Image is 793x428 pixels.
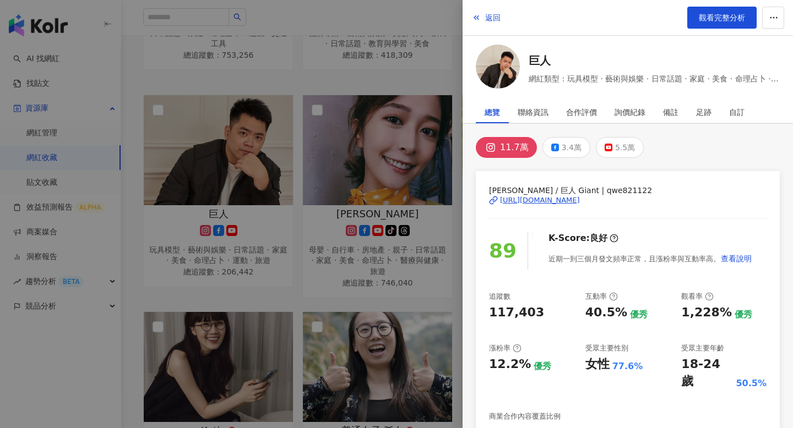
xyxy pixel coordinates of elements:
[699,13,745,22] span: 觀看完整分析
[687,7,757,29] a: 觀看完整分析
[476,45,520,92] a: KOL Avatar
[485,13,501,22] span: 返回
[489,292,510,301] div: 追蹤數
[534,360,551,372] div: 優秀
[630,309,648,321] div: 優秀
[500,140,529,155] div: 11.7萬
[485,101,500,123] div: 總覽
[696,101,711,123] div: 足跡
[585,304,627,321] div: 40.5%
[489,343,522,353] div: 漲粉率
[596,137,644,158] button: 5.5萬
[590,232,607,244] div: 良好
[615,101,645,123] div: 詢價紀錄
[489,304,544,321] div: 117,403
[729,101,745,123] div: 自訂
[562,140,582,155] div: 3.4萬
[529,73,780,85] span: 網紅類型：玩具模型 · 藝術與娛樂 · 日常話題 · 家庭 · 美食 · 命理占卜 · 運動 · 旅遊
[681,292,714,301] div: 觀看率
[529,53,780,68] a: 巨人
[489,195,767,205] a: [URL][DOMAIN_NAME]
[476,45,520,89] img: KOL Avatar
[681,343,724,353] div: 受眾主要年齡
[585,292,618,301] div: 互動率
[489,411,561,421] div: 商業合作內容覆蓋比例
[548,232,618,244] div: K-Score :
[736,377,767,389] div: 50.5%
[681,356,733,390] div: 18-24 歲
[735,309,752,321] div: 優秀
[663,101,678,123] div: 備註
[566,101,597,123] div: 合作評價
[585,343,628,353] div: 受眾主要性別
[681,304,732,321] div: 1,228%
[542,137,590,158] button: 3.4萬
[471,7,501,29] button: 返回
[489,235,517,267] div: 89
[500,195,580,205] div: [URL][DOMAIN_NAME]
[585,356,610,373] div: 女性
[548,248,752,270] div: 近期一到三個月發文頻率正常，且漲粉率與互動率高。
[489,356,531,373] div: 12.2%
[615,140,635,155] div: 5.5萬
[476,137,537,158] button: 11.7萬
[720,248,752,270] button: 查看說明
[489,184,767,196] span: [PERSON_NAME] / 巨人 Giant | qwe821122
[612,360,643,372] div: 77.6%
[518,101,548,123] div: 聯絡資訊
[721,254,752,263] span: 查看說明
